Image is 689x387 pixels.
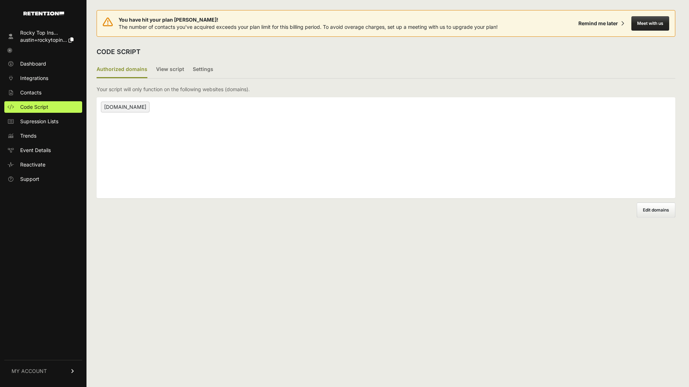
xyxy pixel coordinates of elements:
a: Rocky Top Ins... austin+rockytopin... [4,27,82,46]
button: Remind me later [575,17,627,30]
a: Supression Lists [4,116,82,127]
span: Supression Lists [20,118,58,125]
a: Event Details [4,144,82,156]
span: Dashboard [20,60,46,67]
button: Meet with us [631,16,669,31]
span: Edit domains [643,207,669,213]
p: Your script will only function on the following websites (domains). [97,86,250,93]
span: [DOMAIN_NAME] [101,102,150,112]
div: Rocky Top Ins... [20,29,74,36]
span: MY ACCOUNT [12,368,47,375]
span: Trends [20,132,36,139]
label: View script [156,61,184,78]
a: Dashboard [4,58,82,70]
a: Code Script [4,101,82,113]
span: You have hit your plan [PERSON_NAME]! [119,16,498,23]
a: MY ACCOUNT [4,360,82,382]
a: Contacts [4,87,82,98]
a: Reactivate [4,159,82,170]
span: Event Details [20,147,51,154]
span: Integrations [20,75,48,82]
span: The number of contacts you've acquired exceeds your plan limit for this billing period. To avoid ... [119,24,498,30]
img: Retention.com [23,12,64,15]
span: Contacts [20,89,41,96]
h2: CODE SCRIPT [97,47,141,57]
label: Settings [193,61,213,78]
label: Authorized domains [97,61,147,78]
span: austin+rockytopin... [20,37,67,43]
span: Reactivate [20,161,45,168]
span: Code Script [20,103,48,111]
a: Trends [4,130,82,142]
div: Remind me later [578,20,618,27]
a: Support [4,173,82,185]
span: Support [20,175,39,183]
a: Integrations [4,72,82,84]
